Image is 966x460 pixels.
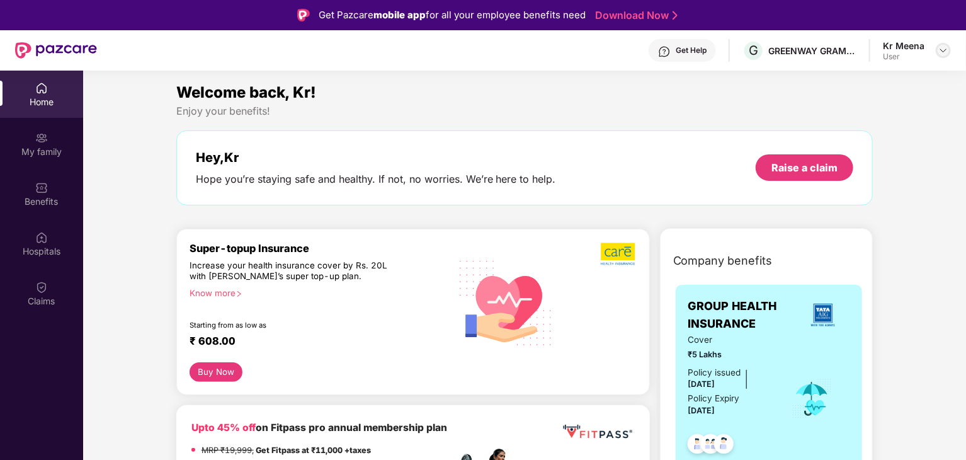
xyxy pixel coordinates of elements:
img: Stroke [673,9,678,22]
span: ₹5 Lakhs [688,348,775,361]
img: svg+xml;base64,PHN2ZyBpZD0iQmVuZWZpdHMiIHhtbG5zPSJodHRwOi8vd3d3LnczLm9yZy8yMDAwL3N2ZyIgd2lkdGg9Ij... [35,181,48,194]
span: Cover [688,333,775,347]
div: Know more [190,288,443,297]
img: svg+xml;base64,PHN2ZyBpZD0iSG9zcGl0YWxzIiB4bWxucz0iaHR0cDovL3d3dy53My5vcmcvMjAwMC9zdmciIHdpZHRoPS... [35,231,48,244]
strong: Get Fitpass at ₹11,000 +taxes [256,446,371,455]
b: Upto 45% off [191,422,256,434]
div: Starting from as low as [190,321,397,330]
div: Hey, Kr [196,150,556,165]
img: svg+xml;base64,PHN2ZyB3aWR0aD0iMjAiIGhlaWdodD0iMjAiIHZpZXdCb3g9IjAgMCAyMCAyMCIgZmlsbD0ibm9uZSIgeG... [35,132,48,144]
div: Get Help [676,45,707,55]
span: GROUP HEALTH INSURANCE [688,297,797,333]
img: svg+xml;base64,PHN2ZyBpZD0iSG9tZSIgeG1sbnM9Imh0dHA6Ly93d3cudzMub3JnLzIwMDAvc3ZnIiB3aWR0aD0iMjAiIG... [35,82,48,95]
div: Get Pazcare for all your employee benefits need [319,8,586,23]
img: svg+xml;base64,PHN2ZyBpZD0iRHJvcGRvd24tMzJ4MzIiIHhtbG5zPSJodHRwOi8vd3d3LnczLm9yZy8yMDAwL3N2ZyIgd2... [938,45,948,55]
img: svg+xml;base64,PHN2ZyBpZD0iSGVscC0zMngzMiIgeG1sbnM9Imh0dHA6Ly93d3cudzMub3JnLzIwMDAvc3ZnIiB3aWR0aD... [658,45,671,58]
span: Company benefits [673,252,773,270]
img: insurerLogo [806,298,840,332]
a: Download Now [595,9,674,22]
img: Logo [297,9,310,21]
div: Policy Expiry [688,392,740,405]
img: b5dec4f62d2307b9de63beb79f102df3.png [601,242,637,266]
span: right [236,290,242,297]
div: GREENWAY GRAMEEN INFRA [768,45,856,57]
div: Policy issued [688,366,741,379]
img: New Pazcare Logo [15,42,97,59]
img: fppp.png [560,420,634,444]
span: G [749,43,758,58]
span: Welcome back, Kr! [176,83,316,101]
div: User [883,52,924,62]
div: Increase your health insurance cover by Rs. 20L with [PERSON_NAME]’s super top-up plan. [190,260,396,283]
b: on Fitpass pro annual membership plan [191,422,447,434]
div: Hope you’re staying safe and healthy. If not, no worries. We’re here to help. [196,173,556,186]
div: ₹ 608.00 [190,335,438,350]
img: svg+xml;base64,PHN2ZyBpZD0iQ2xhaW0iIHhtbG5zPSJodHRwOi8vd3d3LnczLm9yZy8yMDAwL3N2ZyIgd2lkdGg9IjIwIi... [35,281,48,294]
img: svg+xml;base64,PHN2ZyB4bWxucz0iaHR0cDovL3d3dy53My5vcmcvMjAwMC9zdmciIHhtbG5zOnhsaW5rPSJodHRwOi8vd3... [450,245,562,359]
div: Raise a claim [771,161,838,175]
span: [DATE] [688,406,715,415]
button: Buy Now [190,362,243,382]
strong: mobile app [373,9,426,21]
span: [DATE] [688,379,715,389]
del: MRP ₹19,999, [202,446,254,455]
div: Kr Meena [883,40,924,52]
div: Enjoy your benefits! [176,105,873,118]
img: icon [792,378,832,420]
div: Super-topup Insurance [190,242,450,255]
